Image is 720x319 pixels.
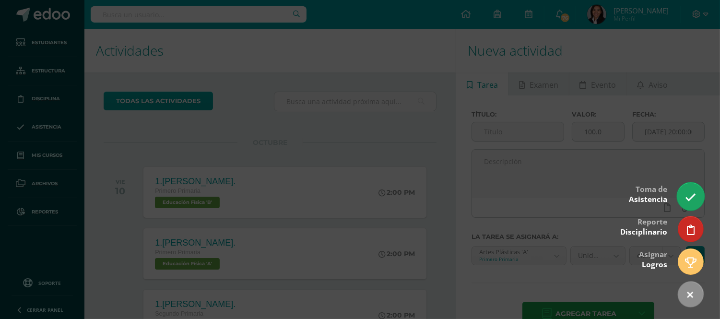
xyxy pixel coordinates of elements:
div: Reporte [620,211,667,242]
span: Disciplinario [620,227,667,237]
div: Toma de [629,178,667,209]
div: Asignar [639,243,667,274]
span: Asistencia [629,194,667,204]
span: Logros [642,260,667,270]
